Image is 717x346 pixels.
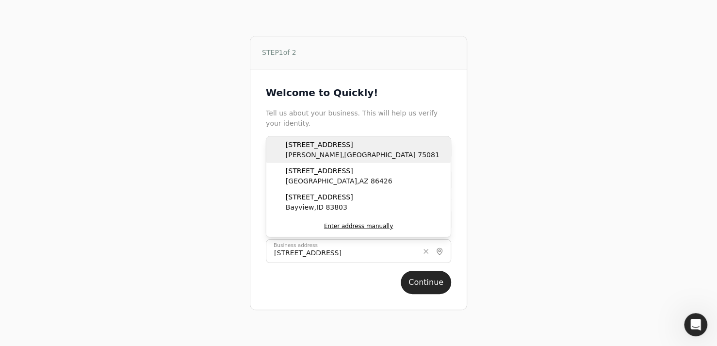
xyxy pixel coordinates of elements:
label: Business address [274,242,318,249]
div: Tell us about your business. This will help us verify your identity. [266,108,451,129]
div: Welcome to Quickly! [266,85,451,100]
span: [STREET_ADDRESS] [286,192,353,202]
span: [STREET_ADDRESS] [286,166,392,176]
div: Suggestions [266,137,451,237]
span: [STREET_ADDRESS] [286,140,440,150]
button: Continue [401,271,451,294]
span: [PERSON_NAME] , [GEOGRAPHIC_DATA] 75081 [286,150,440,160]
span: [GEOGRAPHIC_DATA] , AZ 86426 [286,176,392,186]
button: Enter address manually [266,215,451,237]
span: STEP 1 of 2 [262,48,296,58]
iframe: Intercom live chat [684,313,707,336]
span: Bayview , ID 83803 [286,202,353,213]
